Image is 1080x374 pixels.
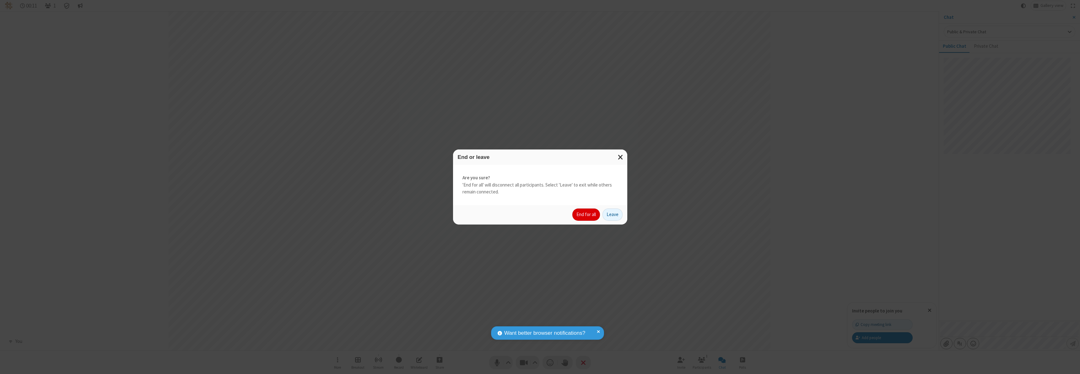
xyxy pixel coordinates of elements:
h3: End or leave [458,154,623,160]
button: Close modal [614,149,627,165]
button: Leave [602,209,623,221]
div: 'End for all' will disconnect all participants. Select 'Leave' to exit while others remain connec... [453,165,627,205]
span: Want better browser notifications? [504,329,585,337]
button: End for all [572,209,600,221]
strong: Are you sure? [462,174,618,182]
